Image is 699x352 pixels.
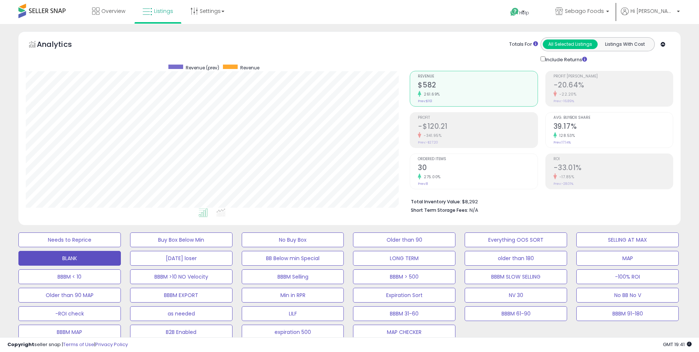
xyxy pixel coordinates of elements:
span: Ordered Items [418,157,537,161]
small: -341.95% [421,133,441,138]
div: seller snap | | [7,341,128,348]
button: No BB No V [576,288,679,303]
button: Listings With Cost [597,39,652,49]
a: Help [504,2,544,24]
strong: Copyright [7,341,34,348]
a: Hi [PERSON_NAME] [621,7,680,24]
small: Prev: -16.89% [553,99,574,103]
button: Needs to Reprice [18,232,121,247]
button: BBBM 91-180 [576,306,679,321]
button: No Buy Box [242,232,344,247]
button: B2B Enabled [130,325,233,339]
div: Include Returns [535,55,596,63]
small: -17.85% [557,174,574,180]
small: Prev: $161 [418,99,432,103]
button: LONG TERM [353,251,455,266]
small: 128.53% [557,133,575,138]
button: [DATE] loser [130,251,233,266]
h2: -$120.21 [418,122,537,132]
button: -ROI check [18,306,121,321]
small: 261.69% [421,92,440,97]
button: BB Below min Special [242,251,344,266]
button: BBBM 61-90 [465,306,567,321]
button: Buy Box Below Min [130,232,233,247]
h2: 30 [418,163,537,173]
button: MAP [576,251,679,266]
small: Prev: 8 [418,182,428,186]
button: Everything OOS SORT [465,232,567,247]
button: SELLING AT MAX [576,232,679,247]
b: Short Term Storage Fees: [411,207,468,213]
button: BBBM EXPORT [130,288,233,303]
button: All Selected Listings [543,39,598,49]
span: Sebago Foods [565,7,604,15]
button: Older than 90 [353,232,455,247]
button: LILF [242,306,344,321]
span: Avg. Buybox Share [553,116,673,120]
h2: -33.01% [553,163,673,173]
span: ROI [553,157,673,161]
a: Terms of Use [63,341,94,348]
span: Hi [PERSON_NAME] [630,7,675,15]
button: as needed [130,306,233,321]
div: Totals For [509,41,538,48]
small: 275.00% [421,174,441,180]
button: BBBM 31-60 [353,306,455,321]
span: Revenue [240,65,259,71]
h2: 39.17% [553,122,673,132]
span: Revenue [418,75,537,79]
h2: -20.64% [553,81,673,91]
small: -22.20% [557,92,577,97]
button: NV 30 [465,288,567,303]
h2: $582 [418,81,537,91]
button: Min in RPR [242,288,344,303]
span: Revenue (prev) [186,65,219,71]
button: BBBM < 10 [18,269,121,284]
button: BBBM MAP [18,325,121,339]
h5: Analytics [37,39,86,51]
button: BBBM > 500 [353,269,455,284]
button: expiration 500 [242,325,344,339]
i: Get Help [510,7,519,17]
small: Prev: 17.14% [553,140,571,145]
button: -100% ROI [576,269,679,284]
li: $8,292 [411,197,668,206]
button: BBBM >10 NO Velocity [130,269,233,284]
button: older than 180 [465,251,567,266]
span: Listings [154,7,173,15]
button: Older than 90 MAP [18,288,121,303]
span: Overview [101,7,125,15]
span: Profit [418,116,537,120]
small: Prev: -$27.20 [418,140,438,145]
button: Expiration Sort [353,288,455,303]
a: Privacy Policy [95,341,128,348]
span: N/A [469,207,478,214]
b: Total Inventory Value: [411,199,461,205]
button: BBBM Selling [242,269,344,284]
button: BBBM SLOW SELLING [465,269,567,284]
button: BLANK [18,251,121,266]
span: 2025-08-12 19:41 GMT [663,341,692,348]
small: Prev: -28.01% [553,182,573,186]
button: MAP CHECKER [353,325,455,339]
span: Help [519,10,529,16]
span: Profit [PERSON_NAME] [553,75,673,79]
